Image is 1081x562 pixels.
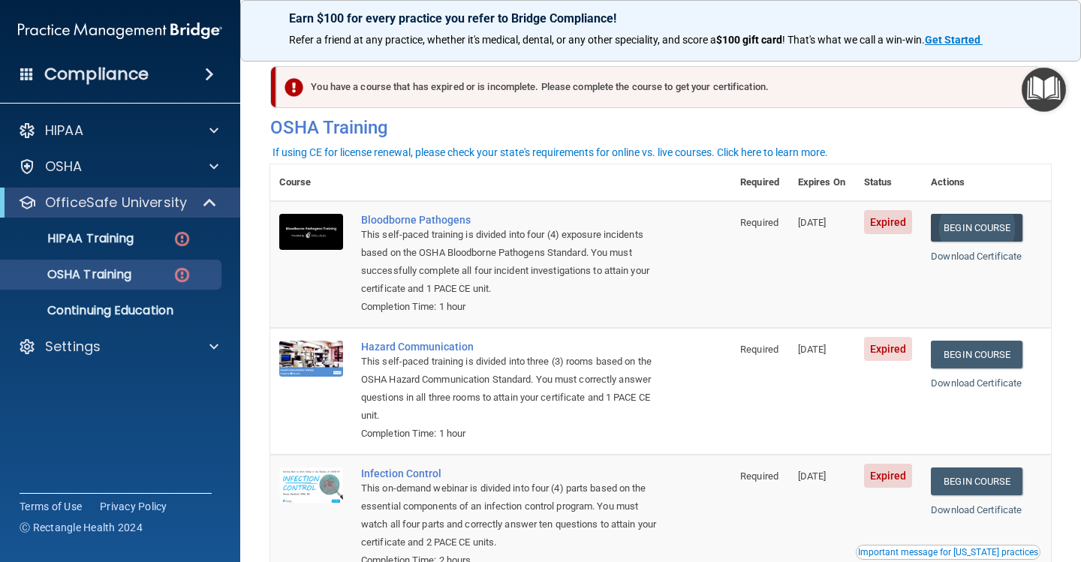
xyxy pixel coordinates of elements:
a: OSHA [18,158,218,176]
p: HIPAA [45,122,83,140]
div: If using CE for license renewal, please check your state's requirements for online vs. live cours... [273,147,828,158]
a: Download Certificate [931,377,1022,389]
p: Settings [45,338,101,356]
a: Hazard Communication [361,341,656,353]
a: Terms of Use [20,499,82,514]
span: Ⓒ Rectangle Health 2024 [20,520,143,535]
p: Earn $100 for every practice you refer to Bridge Compliance! [289,11,1032,26]
img: exclamation-circle-solid-danger.72ef9ffc.png [285,78,303,97]
span: Expired [864,337,913,361]
span: Required [740,344,778,355]
div: You have a course that has expired or is incomplete. Please complete the course to get your certi... [276,66,1041,108]
strong: Get Started [925,34,980,46]
div: This on-demand webinar is divided into four (4) parts based on the essential components of an inf... [361,479,656,551]
strong: $100 gift card [716,34,782,46]
p: OSHA Training [10,267,131,282]
button: If using CE for license renewal, please check your state's requirements for online vs. live cours... [270,145,830,160]
th: Course [270,164,352,201]
span: [DATE] [798,217,827,228]
a: Infection Control [361,467,656,479]
a: Privacy Policy [100,499,167,514]
div: This self-paced training is divided into four (4) exposure incidents based on the OSHA Bloodborne... [361,226,656,298]
span: [DATE] [798,344,827,355]
div: This self-paced training is divided into three (3) rooms based on the OSHA Hazard Communication S... [361,353,656,425]
th: Required [731,164,789,201]
a: Begin Course [931,467,1022,495]
span: Expired [864,210,913,234]
a: OfficeSafe University [18,194,218,212]
a: Bloodborne Pathogens [361,214,656,226]
span: Required [740,217,778,228]
img: danger-circle.6113f641.png [173,266,191,284]
a: HIPAA [18,122,218,140]
div: Important message for [US_STATE] practices [858,548,1038,557]
h4: Compliance [44,64,149,85]
a: Begin Course [931,341,1022,368]
th: Actions [922,164,1051,201]
th: Expires On [789,164,855,201]
span: [DATE] [798,470,827,482]
img: PMB logo [18,16,222,46]
button: Open Resource Center [1022,68,1066,112]
button: Read this if you are a dental practitioner in the state of CA [856,545,1040,560]
a: Download Certificate [931,504,1022,515]
p: OfficeSafe University [45,194,187,212]
div: Completion Time: 1 hour [361,298,656,316]
span: Required [740,470,778,482]
a: Get Started [925,34,983,46]
a: Begin Course [931,214,1022,242]
th: Status [855,164,923,201]
a: Download Certificate [931,251,1022,262]
span: ! That's what we call a win-win. [782,34,925,46]
p: OSHA [45,158,83,176]
div: Completion Time: 1 hour [361,425,656,443]
a: Settings [18,338,218,356]
img: danger-circle.6113f641.png [173,230,191,248]
span: Refer a friend at any practice, whether it's medical, dental, or any other speciality, and score a [289,34,716,46]
h4: OSHA Training [270,117,1051,138]
span: Expired [864,464,913,488]
p: HIPAA Training [10,231,134,246]
p: Continuing Education [10,303,215,318]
